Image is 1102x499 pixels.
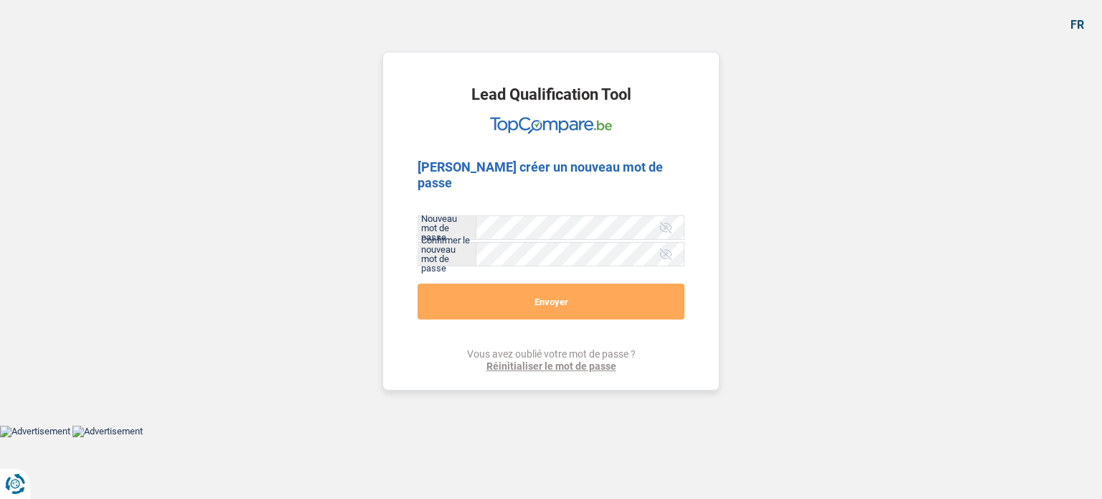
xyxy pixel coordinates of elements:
h2: [PERSON_NAME] créer un nouveau mot de passe [418,159,684,190]
img: Advertisement [72,426,143,437]
label: Nouveau mot de passe [418,216,476,239]
div: Vous avez oublié votre mot de passe ? [467,348,636,373]
a: Réinitialiser le mot de passe [467,360,636,373]
button: Envoyer [418,284,684,320]
h1: Lead Qualification Tool [471,87,631,103]
label: Confirmer le nouveau mot de passe [418,243,476,266]
img: TopCompare Logo [490,117,612,134]
div: fr [1070,18,1084,32]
